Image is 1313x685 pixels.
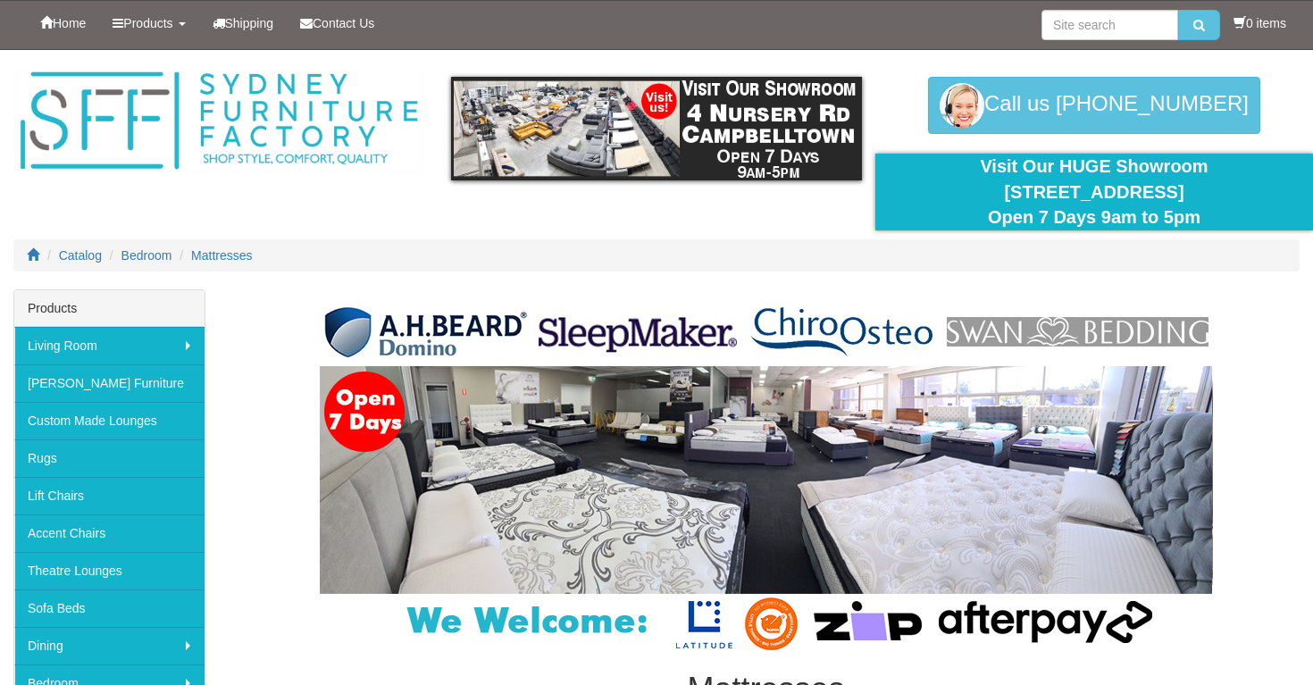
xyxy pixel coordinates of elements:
a: Bedroom [121,248,172,263]
span: Home [53,16,86,30]
img: Mattresses [320,298,1213,654]
a: [PERSON_NAME] Furniture [14,364,205,402]
li: 0 items [1234,14,1286,32]
a: Dining [14,627,205,664]
a: Catalog [59,248,102,263]
div: Visit Our HUGE Showroom [STREET_ADDRESS] Open 7 Days 9am to 5pm [889,154,1300,230]
div: Products [14,290,205,327]
a: Mattresses [191,248,252,263]
a: Shipping [199,1,288,46]
span: Shipping [225,16,274,30]
a: Accent Chairs [14,514,205,552]
span: Products [123,16,172,30]
a: Theatre Lounges [14,552,205,589]
a: Lift Chairs [14,477,205,514]
a: Home [27,1,99,46]
a: Sofa Beds [14,589,205,627]
a: Living Room [14,327,205,364]
img: Sydney Furniture Factory [13,68,424,174]
a: Rugs [14,439,205,477]
a: Custom Made Lounges [14,402,205,439]
img: showroom.gif [451,77,862,180]
a: Contact Us [287,1,388,46]
a: Products [99,1,198,46]
input: Site search [1041,10,1178,40]
span: Contact Us [313,16,374,30]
